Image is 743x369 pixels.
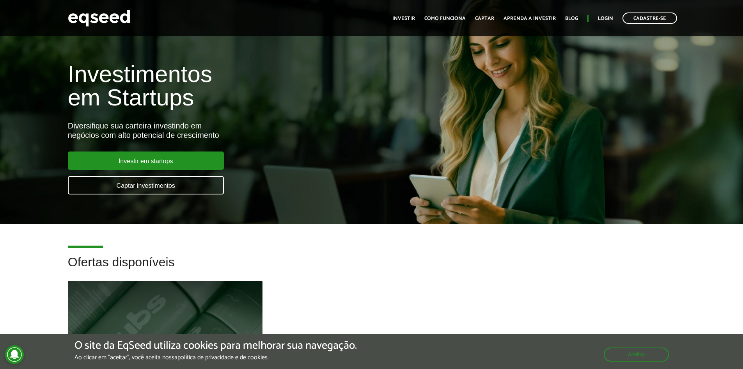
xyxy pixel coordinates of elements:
[504,16,556,21] a: Aprenda a investir
[74,354,357,361] p: Ao clicar em "aceitar", você aceita nossa .
[68,176,224,194] a: Captar investimentos
[424,16,466,21] a: Como funciona
[598,16,613,21] a: Login
[68,62,428,109] h1: Investimentos em Startups
[177,355,268,361] a: política de privacidade e de cookies
[68,8,130,29] img: EqSeed
[68,152,224,170] a: Investir em startups
[475,16,494,21] a: Captar
[68,255,676,281] h2: Ofertas disponíveis
[68,121,428,140] div: Diversifique sua carteira investindo em negócios com alto potencial de crescimento
[392,16,415,21] a: Investir
[74,340,357,352] h5: O site da EqSeed utiliza cookies para melhorar sua navegação.
[622,12,677,24] a: Cadastre-se
[604,348,669,362] button: Aceitar
[565,16,578,21] a: Blog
